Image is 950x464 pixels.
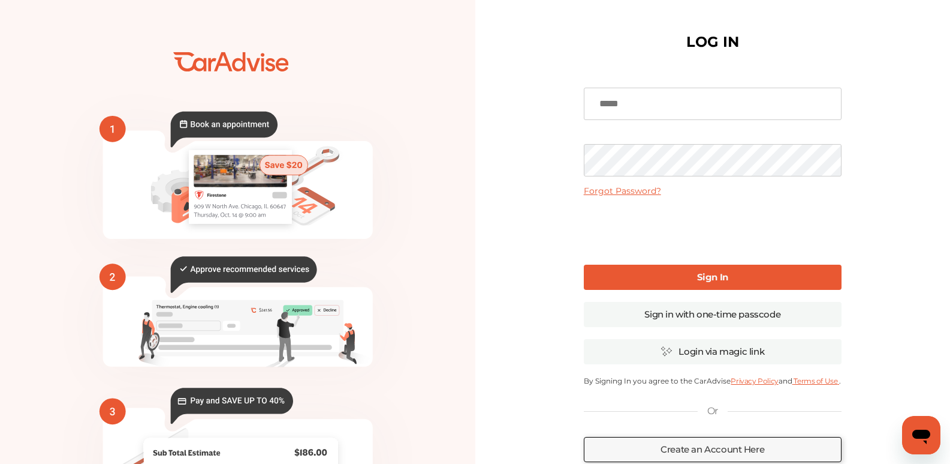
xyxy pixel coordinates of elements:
[622,206,804,253] iframe: reCAPTCHA
[707,405,718,418] p: Or
[686,36,739,48] h1: LOG IN
[584,265,842,290] a: Sign In
[792,376,839,385] a: Terms of Use
[697,271,728,283] b: Sign In
[902,416,940,454] iframe: Button to launch messaging window
[731,376,778,385] a: Privacy Policy
[584,302,842,327] a: Sign in with one-time passcode
[584,339,842,364] a: Login via magic link
[584,437,842,462] a: Create an Account Here
[661,346,672,357] img: magic_icon.32c66aac.svg
[584,376,842,385] p: By Signing In you agree to the CarAdvise and .
[584,185,661,196] a: Forgot Password?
